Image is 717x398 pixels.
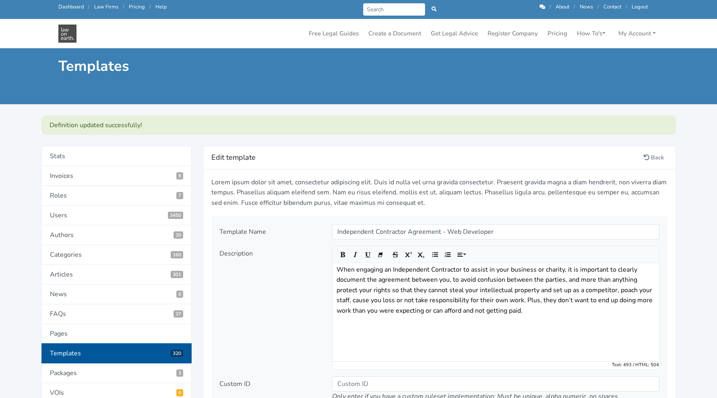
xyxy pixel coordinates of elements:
span: / [597,3,599,10]
a: News [41,285,192,304]
button: Ordered list (CTRL+SHIFT+NUM8) [441,248,454,261]
button: Strikethrough (CTRL+SHIFT+S) [389,248,402,261]
p: When engaging an Independent Contractor to assist in your business or charity, it is important to... [337,265,655,316]
div: Template Name [214,224,326,239]
a: Articles [41,265,192,285]
a: Packages3 [41,363,192,383]
span: 160 [171,251,183,258]
input: Custom ID [332,376,659,392]
span: 3 [176,369,183,377]
input: Search [363,3,426,16]
span: 20 [174,231,183,239]
p: Lorem ipsum dolor sit amet, consectetur adipiscing elit. Duis id nulla vel urna gravida consectet... [211,177,667,208]
span: 6 [176,291,183,298]
a: Pages [41,324,192,344]
button: Paragraph [454,248,470,261]
div: Description [214,246,326,369]
button: Bold (CTRL+B) [337,248,349,261]
a: Free Legal Guides [306,26,362,41]
a: Help [155,3,167,10]
span: 8 [176,172,183,179]
div: Definition updated successfully! [41,115,676,135]
span: / [88,3,90,10]
img: Law On Earth [58,25,76,43]
a: About [556,3,569,10]
a: Templates [41,343,192,363]
h4: Edit template [211,151,640,164]
a: Dashboard [58,3,84,10]
span: 3450 [168,212,183,219]
a: FAQs [41,304,192,324]
a: Roles7 [41,186,192,206]
a: How To's [574,26,609,41]
button: Subscript [414,248,427,261]
a: Categories160 [41,245,192,265]
a: Pricing [129,3,145,10]
span: / [550,3,551,10]
a: Back [640,151,667,164]
a: News [580,3,593,10]
a: Invoices8 [41,166,192,186]
button: Italic (CTRL+I) [349,248,362,261]
span: / [123,3,124,10]
a: Authors20 [41,225,192,245]
a: Stats [41,146,192,166]
a: Law Firms [94,3,118,10]
span: / [574,3,575,10]
button: Superscript [401,248,414,261]
span: Pending VOIs [176,389,183,396]
span: 37 [174,310,183,318]
span: / [149,3,151,10]
a: Logout [632,3,648,10]
a: Register Company [484,26,541,41]
button: Underline (CTRL+U) [362,248,374,261]
a: Users3450 [41,206,192,225]
a: Contact [603,3,621,10]
a: My Account [615,26,659,41]
input: Name [332,224,659,239]
a: Get Legal Advice [428,26,481,41]
button: Unordered list (CTRL+SHIFT+NUM7) [429,248,442,261]
span: 320 [171,350,183,357]
button: Remove Font Style (CTRL+\) [374,248,387,261]
h1: Templates [58,57,353,75]
a: Pricing [544,26,570,41]
a: Create a Document [365,26,424,41]
span: 301 [171,271,183,278]
small: Text: 493 / HTML: 504 [612,362,659,368]
span: 7 [176,192,183,199]
span: / [626,3,627,10]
